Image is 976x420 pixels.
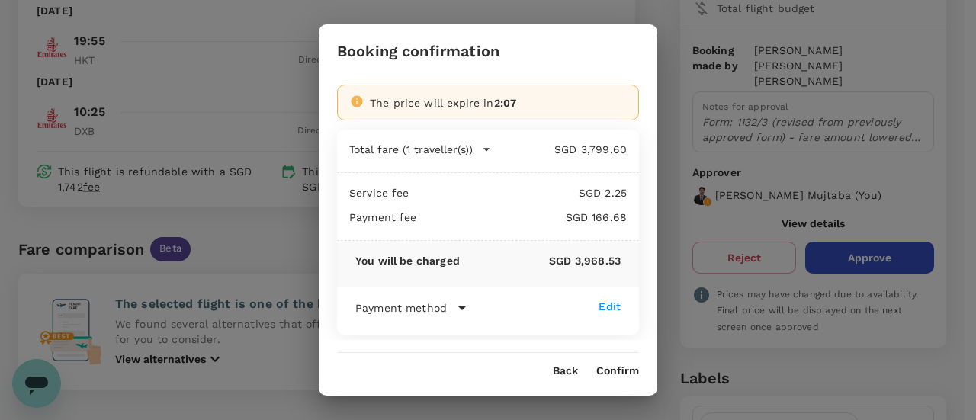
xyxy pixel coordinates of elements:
div: Edit [599,299,621,314]
p: Total fare (1 traveller(s)) [349,142,473,157]
div: The price will expire in [370,95,626,111]
h3: Booking confirmation [337,43,499,60]
p: SGD 3,968.53 [460,253,621,268]
p: SGD 2.25 [409,185,627,200]
button: Back [553,365,578,377]
button: Confirm [596,365,639,377]
p: Payment method [355,300,447,316]
p: You will be charged [355,253,460,268]
p: SGD 166.68 [417,210,627,225]
p: Service fee [349,185,409,200]
p: SGD 3,799.60 [491,142,627,157]
button: Total fare (1 traveller(s)) [349,142,491,157]
span: 2:07 [494,97,517,109]
p: Payment fee [349,210,417,225]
